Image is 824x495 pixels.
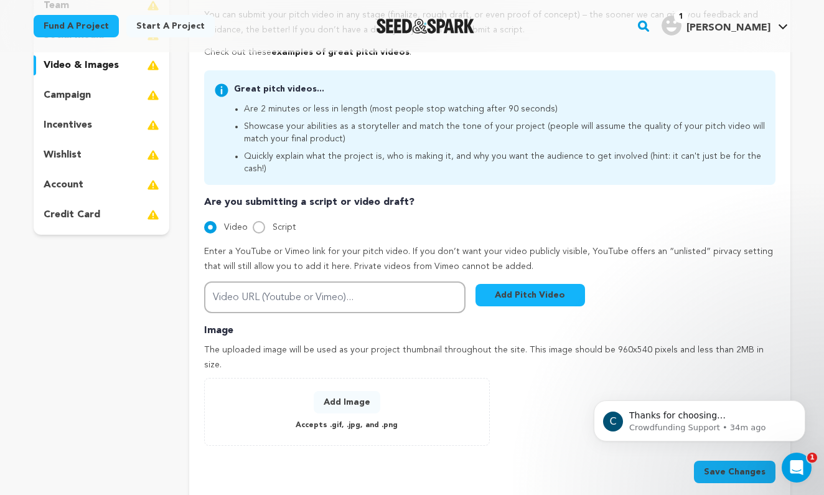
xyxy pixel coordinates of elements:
img: user.png [662,16,681,35]
p: Check out these . [204,45,775,60]
a: Dan G.'s Profile [659,13,790,35]
iframe: Intercom notifications message [575,374,824,461]
img: warning-full.svg [147,118,159,133]
p: Enter a YouTube or Vimeo link for your pitch video. If you don’t want your video publicly visible... [204,245,775,275]
p: incentives [44,118,92,133]
p: Image [204,323,775,338]
button: wishlist [34,145,169,165]
img: warning-full.svg [147,58,159,73]
button: credit card [34,205,169,225]
button: Add Image [314,391,380,413]
button: campaign [34,85,169,105]
p: video & images [44,58,119,73]
span: 1 [674,11,688,23]
a: Start a project [126,15,215,37]
img: warning-full.svg [147,148,159,163]
img: Seed&Spark Logo Dark Mode [377,19,474,34]
p: wishlist [44,148,82,163]
div: Dan G.'s Profile [662,16,770,35]
span: Video [224,223,248,232]
p: Accepts .gif, .jpg, and .png [296,418,398,433]
button: Save Changes [694,461,775,483]
a: Seed&Spark Homepage [377,19,474,34]
span: 1 [807,453,817,463]
span: Script [273,223,296,232]
img: warning-full.svg [147,177,159,192]
span: Dan G.'s Profile [659,13,790,39]
button: incentives [34,115,169,135]
p: Are you submitting a script or video draft? [204,195,775,210]
a: Fund a project [34,15,119,37]
li: Quickly explain what the project is, who is making it, and why you want the audience to get invol... [244,150,765,175]
p: Great pitch videos... [234,83,765,95]
p: campaign [44,88,91,103]
p: The uploaded image will be used as your project thumbnail throughout the site. This image should ... [204,343,775,373]
img: warning-full.svg [147,207,159,222]
button: Add Pitch Video [475,284,585,306]
a: examples of great pitch videos [271,48,410,57]
input: Video URL (Youtube or Vimeo)... [204,281,466,313]
li: Are 2 minutes or less in length (most people stop watching after 90 seconds) [244,103,765,115]
p: account [44,177,83,192]
li: Showcase your abilities as a storyteller and match the tone of your project (people will assume t... [244,120,765,145]
p: credit card [44,207,100,222]
iframe: Intercom live chat [782,453,812,483]
button: account [34,175,169,195]
button: video & images [34,55,169,75]
span: [PERSON_NAME] [686,23,770,33]
img: warning-full.svg [147,88,159,103]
